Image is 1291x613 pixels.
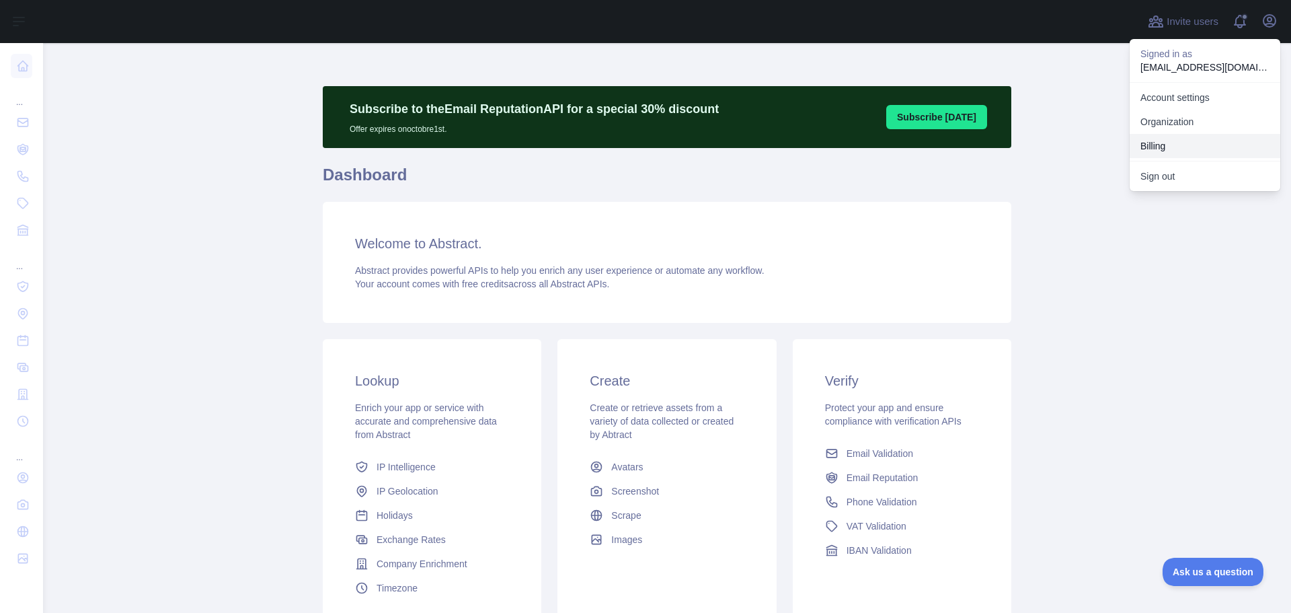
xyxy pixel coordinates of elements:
[825,402,962,427] span: Protect your app and ensure compliance with verification APIs
[584,479,749,503] a: Screenshot
[611,484,659,498] span: Screenshot
[1130,85,1280,110] a: Account settings
[820,514,984,538] a: VAT Validation
[1167,14,1218,30] span: Invite users
[377,509,413,522] span: Holidays
[825,371,979,390] h3: Verify
[847,519,906,533] span: VAT Validation
[590,402,734,440] span: Create or retrieve assets from a variety of data collected or created by Abtract
[11,436,32,463] div: ...
[323,164,1011,196] h1: Dashboard
[377,533,446,546] span: Exchange Rates
[1140,47,1269,61] p: Signed in as
[820,490,984,514] a: Phone Validation
[611,460,643,474] span: Avatars
[377,484,438,498] span: IP Geolocation
[350,100,719,118] p: Subscribe to the Email Reputation API for a special 30 % discount
[1145,11,1221,32] button: Invite users
[355,402,497,440] span: Enrich your app or service with accurate and comprehensive data from Abstract
[350,503,514,528] a: Holidays
[350,455,514,479] a: IP Intelligence
[350,479,514,503] a: IP Geolocation
[462,279,508,289] span: free credits
[611,509,641,522] span: Scrape
[847,495,917,509] span: Phone Validation
[584,528,749,552] a: Images
[820,466,984,490] a: Email Reputation
[11,81,32,108] div: ...
[377,557,467,571] span: Company Enrichment
[847,544,912,557] span: IBAN Validation
[355,234,979,253] h3: Welcome to Abstract.
[1130,110,1280,134] a: Organization
[1140,61,1269,74] p: [EMAIL_ADDRESS][DOMAIN_NAME]
[584,503,749,528] a: Scrape
[355,265,765,276] span: Abstract provides powerful APIs to help you enrich any user experience or automate any workflow.
[611,533,642,546] span: Images
[1163,558,1264,586] iframe: Toggle Customer Support
[584,455,749,479] a: Avatars
[350,118,719,135] p: Offer expires on octobre 1st.
[350,528,514,552] a: Exchange Rates
[590,371,744,390] h3: Create
[350,576,514,600] a: Timezone
[1130,164,1280,188] button: Sign out
[355,371,509,390] h3: Lookup
[377,581,418,595] span: Timezone
[11,245,32,272] div: ...
[847,471,918,484] span: Email Reputation
[820,441,984,466] a: Email Validation
[350,552,514,576] a: Company Enrichment
[1130,134,1280,158] button: Billing
[820,538,984,563] a: IBAN Validation
[377,460,436,474] span: IP Intelligence
[847,447,913,460] span: Email Validation
[886,105,987,129] button: Subscribe [DATE]
[355,279,609,289] span: Your account comes with across all Abstract APIs.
